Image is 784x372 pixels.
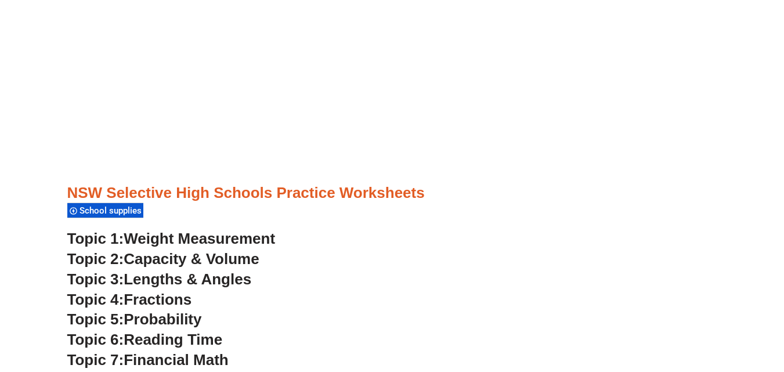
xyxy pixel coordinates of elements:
a: Topic 6:Reading Time [67,331,223,348]
a: Topic 3:Lengths & Angles [67,270,252,288]
span: Weight Measurement [124,230,275,247]
iframe: Advertisement [44,3,740,165]
iframe: Chat Widget [591,241,784,372]
a: Topic 5:Probability [67,310,202,328]
span: Topic 4: [67,291,124,308]
a: Topic 4:Fractions [67,291,192,308]
span: Topic 3: [67,270,124,288]
a: Topic 7:Financial Math [67,351,229,369]
span: Topic 6: [67,331,124,348]
div: School supplies [67,203,143,218]
span: Topic 7: [67,351,124,369]
span: Topic 1: [67,230,124,247]
span: Financial Math [124,351,228,369]
span: School supplies [80,205,145,216]
a: Topic 1:Weight Measurement [67,230,276,247]
span: Topic 5: [67,310,124,328]
span: Fractions [124,291,192,308]
a: Topic 2:Capacity & Volume [67,250,259,268]
span: Lengths & Angles [124,270,251,288]
h3: NSW Selective High Schools Practice Worksheets [67,183,717,203]
span: Reading Time [124,331,222,348]
span: Topic 2: [67,250,124,268]
span: Capacity & Volume [124,250,259,268]
span: Probability [124,310,201,328]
